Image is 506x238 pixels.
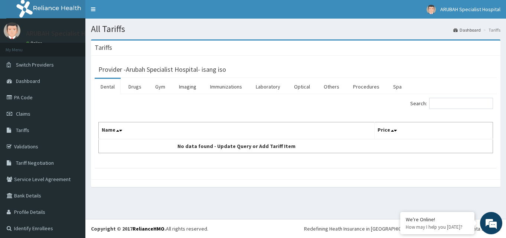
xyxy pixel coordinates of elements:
[304,225,500,232] div: Redefining Heath Insurance in [GEOGRAPHIC_DATA] using Telemedicine and Data Science!
[406,224,469,230] p: How may I help you today?
[318,79,345,94] a: Others
[16,61,54,68] span: Switch Providers
[16,110,30,117] span: Claims
[204,79,248,94] a: Immunizations
[173,79,202,94] a: Imaging
[91,24,500,34] h1: All Tariffs
[427,5,436,14] img: User Image
[387,79,408,94] a: Spa
[453,27,481,33] a: Dashboard
[4,22,20,39] img: User Image
[98,66,226,73] h3: Provider - Arubah Specialist Hospital- isang iso
[123,79,147,94] a: Drugs
[99,139,375,153] td: No data found - Update Query or Add Tariff Item
[288,79,316,94] a: Optical
[26,41,44,46] a: Online
[16,160,54,166] span: Tariff Negotiation
[250,79,286,94] a: Laboratory
[95,44,112,51] h3: Tariffs
[149,79,171,94] a: Gym
[16,78,40,84] span: Dashboard
[375,122,493,139] th: Price
[99,122,375,139] th: Name
[16,127,29,134] span: Tariffs
[440,6,500,13] span: ARUBAH Specialist Hospital
[91,225,166,232] strong: Copyright © 2017 .
[429,98,493,109] input: Search:
[481,27,500,33] li: Tariffs
[26,30,106,37] p: ARUBAH Specialist Hospital
[95,79,121,94] a: Dental
[410,98,493,109] label: Search:
[133,225,164,232] a: RelianceHMO
[85,219,506,238] footer: All rights reserved.
[347,79,385,94] a: Procedures
[406,216,469,223] div: We're Online!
